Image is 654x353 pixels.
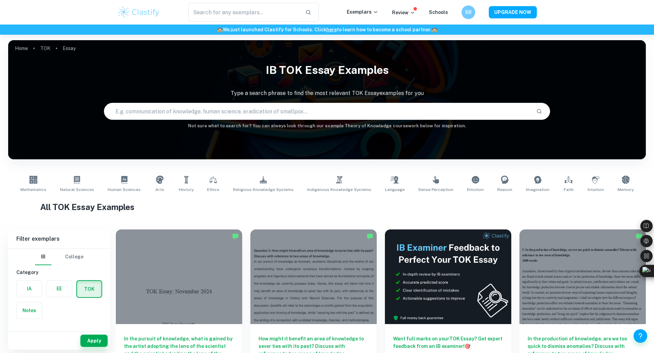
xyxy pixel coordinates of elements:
p: Exemplars [347,8,378,16]
img: Marked [636,233,642,240]
img: Clastify logo [117,5,160,19]
h6: Want full marks on your TOK Essay ? Get expert feedback from an IB examiner! [393,335,503,350]
h6: Category [16,269,102,276]
span: History [179,187,193,193]
button: Notes [17,302,42,319]
button: IB [35,249,51,265]
button: College [65,249,83,265]
span: 🎯 [465,343,470,349]
button: Apply [80,335,108,347]
span: 🏫 [432,27,437,32]
button: SR [462,5,475,19]
button: Help and Feedback [634,329,647,343]
p: Review [392,9,415,16]
span: Imagination [526,187,549,193]
a: TOK [40,44,50,53]
div: Filter type choice [35,249,83,265]
h6: SR [465,9,472,16]
h6: Filter exemplars [8,229,110,248]
a: Home [15,44,28,53]
span: 🏫 [217,27,223,32]
span: Indigenous Knowledge Systems [307,187,371,193]
p: Type a search phrase to find the most relevant TOK Essay examples for you [8,89,646,97]
h1: IB TOK Essay examples [8,59,646,81]
a: Schools [429,10,448,15]
h6: Type [16,327,102,335]
a: here [326,27,337,32]
span: Sense Perception [418,187,453,193]
span: Language [385,187,405,193]
span: Faith [564,187,574,193]
input: E.g. communication of knowledge, human science, eradication of smallpox... [104,102,531,121]
span: Human Sciences [108,187,141,193]
button: EE [47,280,72,297]
button: IA [17,280,42,297]
img: Marked [367,233,373,240]
button: UPGRADE NOW [489,6,537,18]
span: Religious Knowledge Systems [233,187,294,193]
h6: Not sure what to search for? You can always look through our example Theory of Knowledge coursewo... [8,123,646,129]
span: Intuition [588,187,604,193]
img: Thumbnail [385,229,511,324]
span: Natural Sciences [60,187,94,193]
span: Ethics [207,187,219,193]
button: Search [533,106,545,117]
h6: We just launched Clastify for Schools. Click to learn how to become a school partner. [1,26,653,33]
span: Reason [497,187,512,193]
p: Essay [63,45,76,52]
span: Mathematics [20,187,46,193]
button: TOK [77,281,102,297]
img: Marked [232,233,239,240]
span: Emotion [467,187,484,193]
span: Arts [155,187,164,193]
h1: All TOK Essay Examples [40,201,614,213]
span: Memory [618,187,634,193]
input: Search for any exemplars... [188,3,300,22]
